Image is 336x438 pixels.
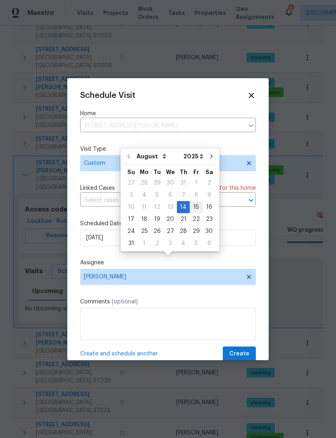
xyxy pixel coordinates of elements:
[229,349,249,359] span: Create
[177,201,190,213] div: Thu Aug 14 2025
[138,226,151,237] div: 25
[80,350,158,358] span: Create and schedule another
[166,169,175,175] abbr: Wednesday
[124,177,138,189] div: Sun Jul 27 2025
[80,110,256,118] label: Home
[190,177,203,189] div: 1
[151,225,164,237] div: Tue Aug 26 2025
[124,189,138,201] div: Sun Aug 03 2025
[138,201,151,213] div: Mon Aug 11 2025
[127,169,135,175] abbr: Sunday
[138,177,151,189] div: 28
[151,237,164,249] div: Tue Sep 02 2025
[190,225,203,237] div: Fri Aug 29 2025
[124,201,138,213] div: 10
[190,237,203,249] div: Fri Sep 05 2025
[124,226,138,237] div: 24
[203,238,216,249] div: 6
[177,189,190,201] div: Thu Aug 07 2025
[124,237,138,249] div: Sun Aug 31 2025
[151,189,164,201] div: Tue Aug 05 2025
[177,226,190,237] div: 28
[205,169,213,175] abbr: Saturday
[177,214,190,225] div: 21
[84,274,242,280] span: [PERSON_NAME]
[190,201,203,213] div: 15
[151,214,164,225] div: 19
[203,201,216,213] div: Sat Aug 16 2025
[181,150,205,162] select: Year
[138,201,151,213] div: 11
[124,213,138,225] div: Sun Aug 17 2025
[80,184,115,192] span: Linked Cases
[203,177,216,189] div: 2
[80,194,233,207] input: Select cases
[80,230,256,246] input: M/D/YYYY
[190,177,203,189] div: Fri Aug 01 2025
[205,148,218,164] button: Go to next month
[203,189,216,201] div: 9
[80,298,256,306] label: Comments
[138,225,151,237] div: Mon Aug 25 2025
[138,189,151,201] div: 4
[80,91,135,100] span: Schedule Visit
[190,214,203,225] div: 22
[164,238,177,249] div: 3
[177,177,190,189] div: 31
[203,189,216,201] div: Sat Aug 09 2025
[190,238,203,249] div: 5
[177,213,190,225] div: Thu Aug 21 2025
[193,169,199,175] abbr: Friday
[80,145,256,153] label: Visit Type
[138,213,151,225] div: Mon Aug 18 2025
[190,189,203,201] div: 8
[124,214,138,225] div: 17
[190,189,203,201] div: Fri Aug 08 2025
[164,201,177,213] div: Wed Aug 13 2025
[80,120,244,132] input: Enter in an address
[124,225,138,237] div: Sun Aug 24 2025
[177,225,190,237] div: Thu Aug 28 2025
[124,177,138,189] div: 27
[138,177,151,189] div: Mon Jul 28 2025
[177,237,190,249] div: Thu Sep 04 2025
[164,177,177,189] div: 30
[124,201,138,213] div: Sun Aug 10 2025
[164,226,177,237] div: 27
[190,201,203,213] div: Fri Aug 15 2025
[177,177,190,189] div: Thu Jul 31 2025
[164,213,177,225] div: Wed Aug 20 2025
[140,169,149,175] abbr: Monday
[80,220,256,228] label: Scheduled Date
[245,195,257,206] button: Open
[190,226,203,237] div: 29
[164,189,177,201] div: Wed Aug 06 2025
[122,148,135,164] button: Go to previous month
[177,201,190,213] div: 14
[151,238,164,249] div: 2
[151,201,164,213] div: 12
[164,214,177,225] div: 20
[151,226,164,237] div: 26
[190,213,203,225] div: Fri Aug 22 2025
[203,214,216,225] div: 23
[151,189,164,201] div: 5
[203,201,216,213] div: 16
[112,299,138,305] span: (optional)
[153,169,161,175] abbr: Tuesday
[151,201,164,213] div: Tue Aug 12 2025
[177,189,190,201] div: 7
[203,237,216,249] div: Sat Sep 06 2025
[203,177,216,189] div: Sat Aug 02 2025
[164,189,177,201] div: 6
[124,238,138,249] div: 31
[223,347,256,361] button: Create
[164,225,177,237] div: Wed Aug 27 2025
[138,189,151,201] div: Mon Aug 04 2025
[203,226,216,237] div: 30
[164,201,177,213] div: 13
[203,213,216,225] div: Sat Aug 23 2025
[203,225,216,237] div: Sat Aug 30 2025
[84,159,241,167] span: Custom
[138,237,151,249] div: Mon Sep 01 2025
